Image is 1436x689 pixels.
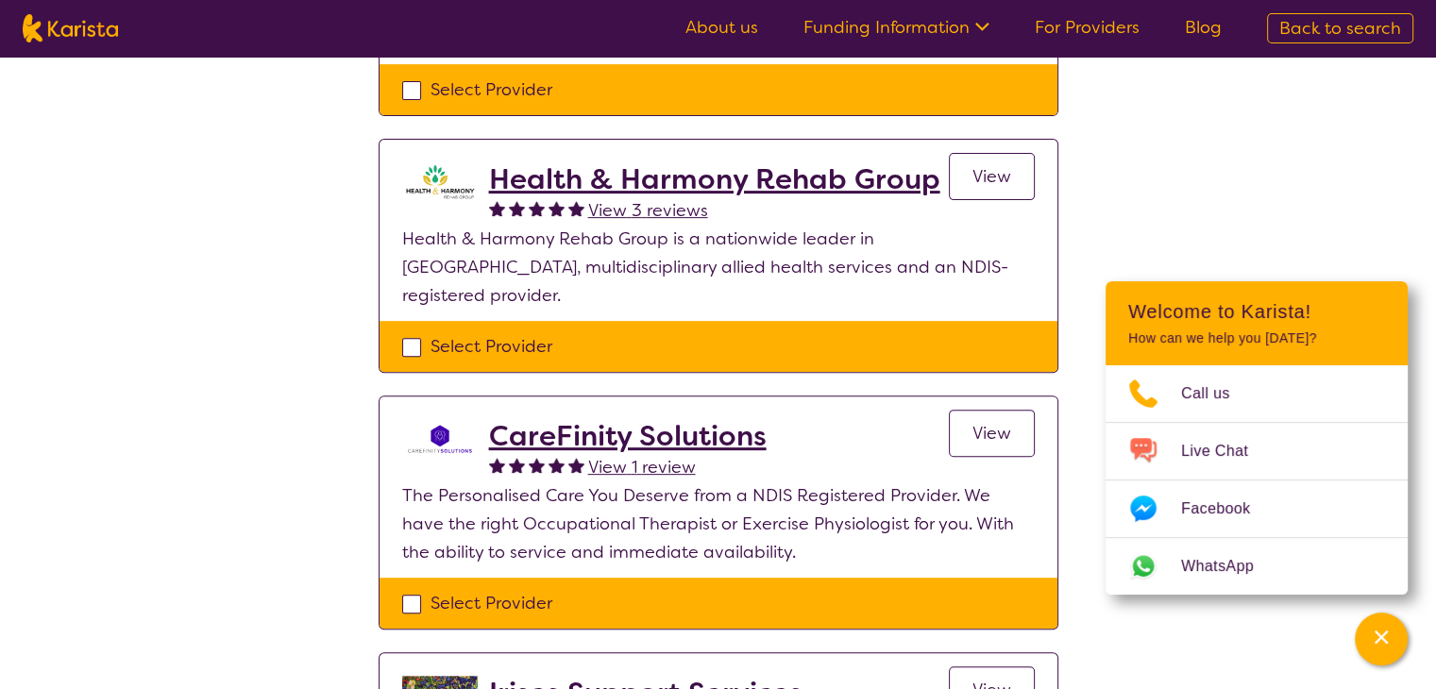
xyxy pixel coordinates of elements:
div: Channel Menu [1106,281,1408,595]
img: j1wvtkprq6x5tfxz9an2.png [402,419,478,458]
img: fullstar [509,200,525,216]
span: Call us [1181,379,1253,408]
img: fullstar [509,457,525,473]
a: View [949,153,1035,200]
span: View [972,422,1011,445]
a: About us [685,16,758,39]
span: Facebook [1181,495,1273,523]
a: Health & Harmony Rehab Group [489,162,940,196]
span: Back to search [1279,17,1401,40]
p: The Personalised Care You Deserve from a NDIS Registered Provider. We have the right Occupational... [402,481,1035,566]
a: Back to search [1267,13,1413,43]
a: Funding Information [803,16,989,39]
a: View [949,410,1035,457]
img: fullstar [568,457,584,473]
p: Health & Harmony Rehab Group is a nationwide leader in [GEOGRAPHIC_DATA], multidisciplinary allie... [402,225,1035,310]
p: How can we help you [DATE]? [1128,330,1385,346]
span: View [972,165,1011,188]
a: Web link opens in a new tab. [1106,538,1408,595]
img: fullstar [549,200,565,216]
span: View 1 review [588,456,696,479]
img: fullstar [568,200,584,216]
img: fullstar [489,457,505,473]
span: Live Chat [1181,437,1271,465]
a: View 3 reviews [588,196,708,225]
img: ztak9tblhgtrn1fit8ap.png [402,162,478,200]
a: For Providers [1035,16,1140,39]
img: Karista logo [23,14,118,42]
img: fullstar [489,200,505,216]
img: fullstar [529,200,545,216]
span: View 3 reviews [588,199,708,222]
a: Blog [1185,16,1222,39]
img: fullstar [549,457,565,473]
a: View 1 review [588,453,696,481]
ul: Choose channel [1106,365,1408,595]
span: WhatsApp [1181,552,1276,580]
button: Channel Menu [1355,613,1408,665]
h2: Welcome to Karista! [1128,300,1385,323]
a: CareFinity Solutions [489,419,767,453]
img: fullstar [529,457,545,473]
